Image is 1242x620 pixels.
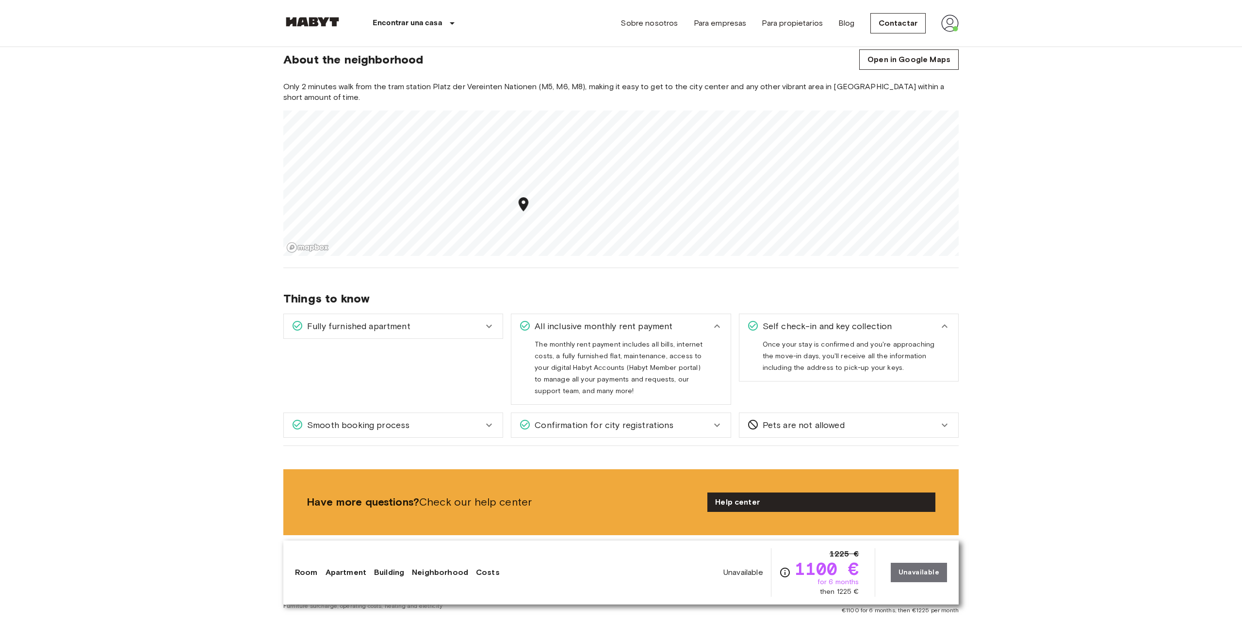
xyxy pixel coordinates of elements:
span: Only 2 minutes walk from the tram station Platz der Vereinten Nationen (M5, M6, M8), making it ea... [283,81,959,103]
div: Self check-in and key collection [739,314,958,338]
span: 1225 € [830,548,859,560]
span: All inclusive monthly rent payment [531,320,672,333]
a: Para propietarios [762,17,823,29]
span: Furniture surcharge, operating costs, heating and eletricity [283,602,442,610]
a: Help center [707,493,935,512]
span: Fully furnished apartment [303,320,410,333]
span: Things to know [283,291,959,306]
a: Building [374,567,404,578]
span: Self check-in and key collection [759,320,892,333]
span: About the neighborhood [283,52,423,67]
span: for 6 months [817,577,859,587]
span: €1100 for 6 months, then €1225 per month [842,606,959,615]
a: Blog [838,17,855,29]
a: Open in Google Maps [859,49,959,70]
div: Smooth booking process [284,413,503,437]
span: Check our help center [307,495,700,509]
div: Map marker [515,196,532,216]
p: Encontrar una casa [373,17,442,29]
a: Neighborhood [412,567,468,578]
div: Pets are not allowed [739,413,958,437]
div: Fully furnished apartment [284,314,503,338]
span: 1100 € [795,560,859,577]
b: Have more questions? [307,495,419,509]
img: avatar [941,15,959,32]
a: Contactar [870,13,926,33]
a: Sobre nosotros [621,17,678,29]
span: The monthly rent payment includes all bills, internet costs, a fully furnished flat, maintenance,... [535,340,703,403]
canvas: Map [283,111,959,256]
span: then 1225 € [820,587,859,597]
span: Confirmation for city registrations [531,419,673,431]
img: Habyt [283,17,342,27]
a: Costs [476,567,500,578]
span: Unavailable [723,567,763,578]
a: Para empresas [694,17,747,29]
a: Room [295,567,318,578]
span: Pets are not allowed [759,419,845,431]
a: Apartment [326,567,366,578]
svg: Check cost overview for full price breakdown. Please note that discounts apply to new joiners onl... [779,567,791,578]
span: Smooth booking process [303,419,409,431]
span: Once your stay is confirmed and you're approaching the move-in days, you'll receive all the infor... [763,340,935,380]
div: All inclusive monthly rent payment [511,314,730,338]
div: Confirmation for city registrations [511,413,730,437]
a: Mapbox logo [286,242,329,253]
